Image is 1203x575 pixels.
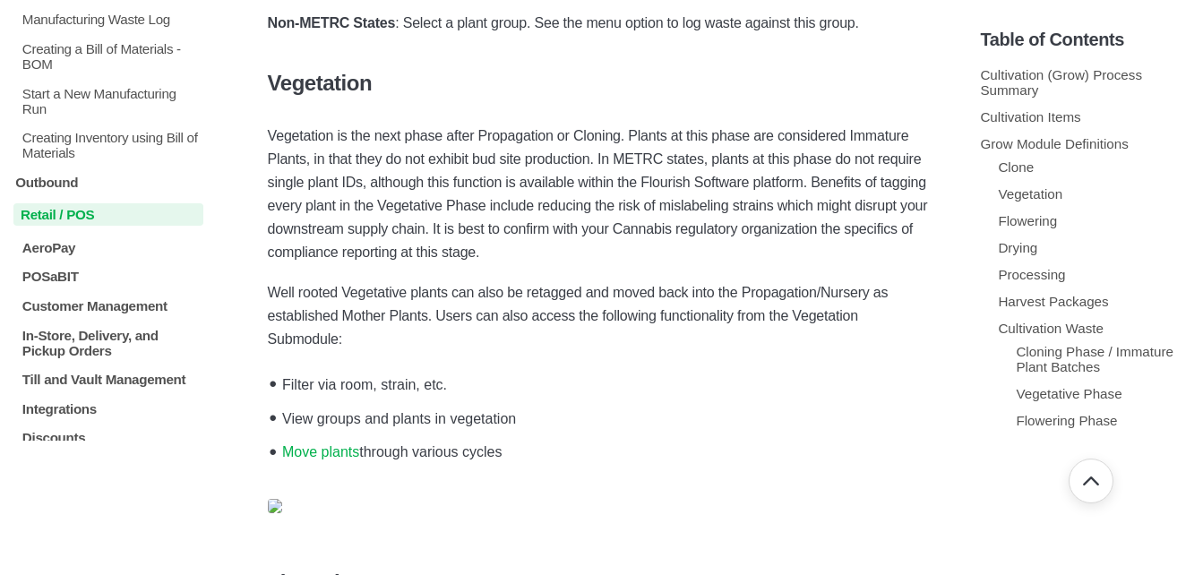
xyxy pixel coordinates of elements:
[268,12,936,35] p: : Select a plant group. See the menu option to log waste against this group.
[998,159,1034,175] a: Clone
[13,174,203,189] a: Outbound
[980,136,1128,151] a: Grow Module Definitions
[1016,344,1173,374] a: Cloning Phase / Immature Plant Batches
[13,327,203,357] a: In-Store, Delivery, and Pickup Orders
[998,213,1057,228] a: Flowering
[13,297,203,313] a: Customer Management
[13,430,203,445] a: Discounts
[21,130,203,160] p: Creating Inventory using Bill of Materials
[21,12,203,27] p: Manufacturing Waste Log
[21,400,203,416] p: Integrations
[980,30,1190,50] h5: Table of Contents
[1016,440,1141,455] a: Harvest (Wet Waste)
[13,203,203,226] a: Retail / POS
[21,372,203,387] p: Till and Vault Management
[268,71,936,96] h4: Vegetation
[13,239,203,254] a: AeroPay
[1069,459,1113,503] button: Go back to top of document
[998,186,1062,202] a: Vegetation
[998,294,1108,309] a: Harvest Packages
[21,85,203,116] p: Start a New Manufacturing Run
[13,400,203,416] a: Integrations
[13,85,203,116] a: Start a New Manufacturing Run
[1016,413,1117,428] a: Flowering Phase
[21,327,203,357] p: In-Store, Delivery, and Pickup Orders
[980,67,1142,98] a: Cultivation (Grow) Process Summary
[21,40,203,71] p: Creating a Bill of Materials - BOM
[1016,386,1121,401] a: Vegetative Phase
[13,40,203,71] a: Creating a Bill of Materials - BOM
[277,433,936,467] li: through various cycles
[980,109,1080,124] a: Cultivation Items
[21,269,203,284] p: POSaBIT
[998,240,1037,255] a: Drying
[13,372,203,387] a: Till and Vault Management
[268,124,936,264] p: Vegetation is the next phase after Propagation or Cloning. Plants at this phase are considered Im...
[282,444,359,459] a: Move plants
[13,12,203,27] a: Manufacturing Waste Log
[268,499,282,513] img: capture_vegetation_001.png
[21,430,203,445] p: Discounts
[21,239,203,254] p: AeroPay
[268,15,396,30] strong: Non-METRC States
[21,297,203,313] p: Customer Management
[13,130,203,160] a: Creating Inventory using Bill of Materials
[13,269,203,284] a: POSaBIT
[277,365,936,399] li: Filter via room, strain, etc.
[998,267,1065,282] a: Processing
[277,399,936,433] li: View groups and plants in vegetation
[268,281,936,351] p: Well rooted Vegetative plants can also be retagged and moved back into the Propagation/Nursery as...
[998,321,1104,336] a: Cultivation Waste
